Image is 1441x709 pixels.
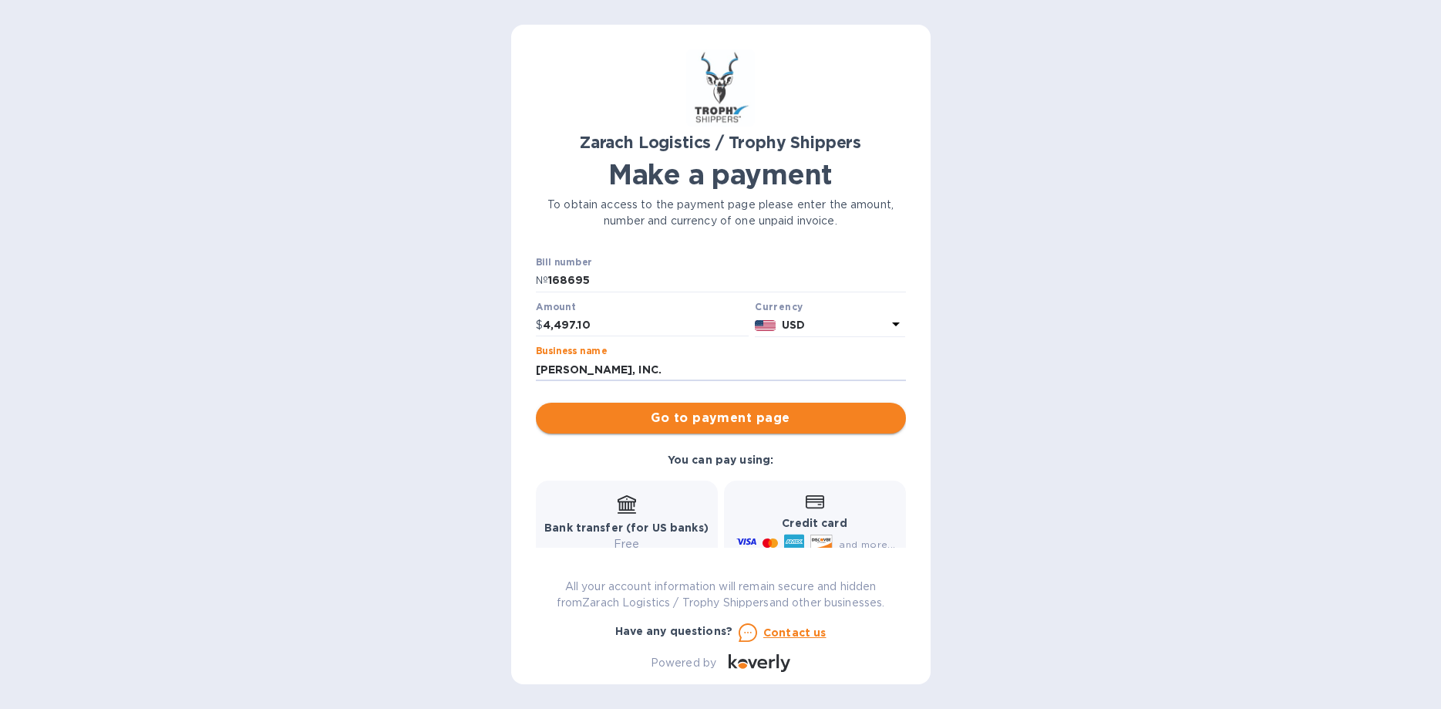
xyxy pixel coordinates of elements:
b: Bank transfer (for US banks) [544,522,709,534]
p: $ [536,317,543,333]
p: № [536,272,548,289]
b: Have any questions? [615,625,733,637]
b: Currency [755,301,803,312]
button: Go to payment page [536,403,906,434]
p: Powered by [651,655,716,671]
img: USD [755,320,776,331]
label: Business name [536,347,607,356]
b: Credit card [782,517,847,529]
span: and more... [839,539,895,550]
span: Go to payment page [548,409,894,427]
label: Amount [536,302,575,312]
b: You can pay using: [668,454,773,466]
p: To obtain access to the payment page please enter the amount, number and currency of one unpaid i... [536,197,906,229]
u: Contact us [763,626,827,639]
label: Bill number [536,258,591,268]
input: Enter bill number [548,269,906,292]
input: 0.00 [543,314,749,337]
p: All your account information will remain secure and hidden from Zarach Logistics / Trophy Shipper... [536,579,906,611]
b: USD [782,319,805,331]
p: Free [544,536,709,552]
b: Zarach Logistics / Trophy Shippers [580,133,861,152]
h1: Make a payment [536,158,906,191]
input: Enter business name [536,358,906,381]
